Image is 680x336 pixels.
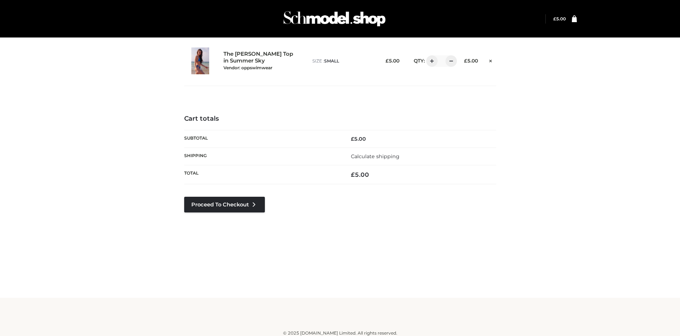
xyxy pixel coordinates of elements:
[407,55,452,67] div: QTY:
[351,136,366,142] bdi: 5.00
[184,130,340,147] th: Subtotal
[281,5,388,33] img: Schmodel Admin 964
[223,51,297,71] a: The [PERSON_NAME] Top in Summer SkyVendor: oppswimwear
[223,65,272,70] small: Vendor: oppswimwear
[553,16,556,21] span: £
[351,136,354,142] span: £
[312,58,373,64] p: size :
[386,58,399,64] bdi: 5.00
[184,115,496,123] h4: Cart totals
[351,153,399,160] a: Calculate shipping
[324,58,339,64] span: SMALL
[386,58,389,64] span: £
[553,16,566,21] bdi: 5.00
[464,58,478,64] bdi: 5.00
[464,58,467,64] span: £
[184,147,340,165] th: Shipping
[184,197,265,212] a: Proceed to Checkout
[485,55,496,65] a: Remove this item
[184,165,340,184] th: Total
[351,171,355,178] span: £
[351,171,369,178] bdi: 5.00
[553,16,566,21] a: £5.00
